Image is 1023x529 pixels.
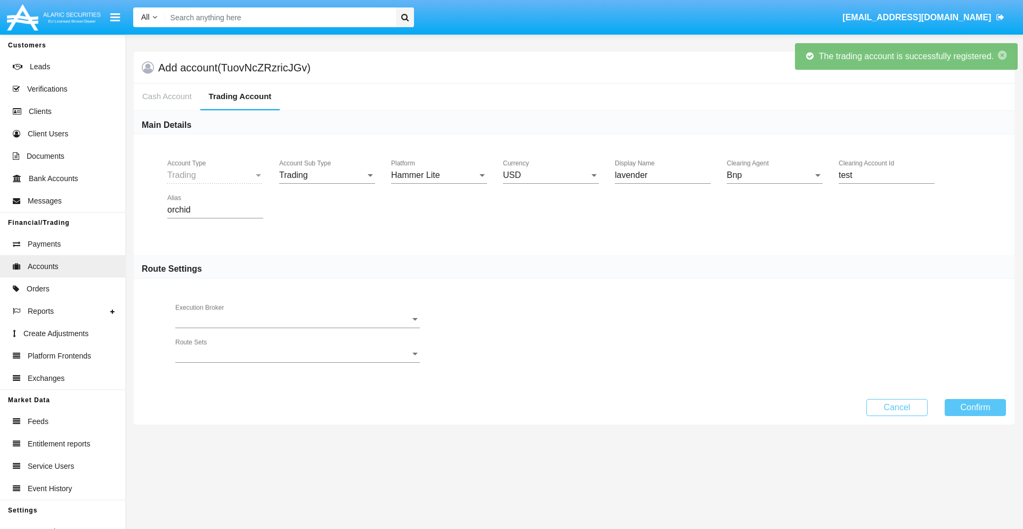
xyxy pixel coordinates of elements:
span: Orders [27,283,50,295]
a: All [133,12,165,23]
span: The trading account is successfully registered. [819,52,994,61]
span: Payments [28,239,61,250]
span: Verifications [27,84,67,95]
span: Trading [167,170,196,180]
span: Feeds [28,416,48,427]
span: Trading [279,170,308,180]
span: Event History [28,483,72,494]
span: Documents [27,151,64,162]
img: Logo image [5,2,102,33]
span: [EMAIL_ADDRESS][DOMAIN_NAME] [842,13,991,22]
span: Accounts [28,261,59,272]
span: All [141,13,150,21]
button: Confirm [945,399,1006,416]
span: Clients [29,106,52,117]
span: Create Adjustments [23,328,88,339]
span: Bnp [727,170,742,180]
span: Exchanges [28,373,64,384]
input: Search [165,7,392,27]
span: Route Sets [175,349,410,359]
span: USD [503,170,521,180]
button: Cancel [866,399,928,416]
span: Service Users [28,461,74,472]
span: Entitlement reports [28,438,91,450]
h6: Main Details [142,119,191,131]
h6: Route Settings [142,263,202,275]
span: Client Users [28,128,68,140]
span: Reports [28,306,54,317]
span: Bank Accounts [29,173,78,184]
span: Execution Broker [175,315,410,324]
h5: Add account (TuovNcZRzricJGv) [158,63,311,72]
span: Leads [30,61,50,72]
span: Hammer Lite [391,170,440,180]
span: Messages [28,196,62,207]
span: Platform Frontends [28,351,91,362]
a: [EMAIL_ADDRESS][DOMAIN_NAME] [838,3,1010,32]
